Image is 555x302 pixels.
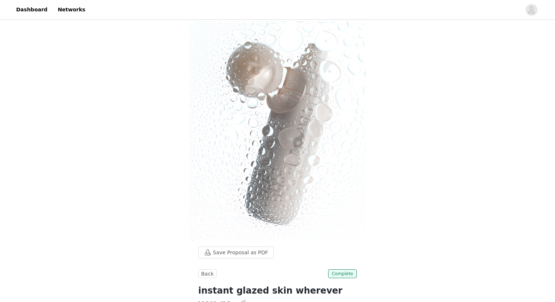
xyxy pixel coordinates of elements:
button: Save Proposal as PDF [198,247,274,258]
a: Dashboard [12,1,52,18]
button: Back [198,269,217,278]
img: campaign image [189,21,366,241]
a: Networks [53,1,90,18]
div: avatar [528,4,535,16]
span: Complete [328,269,357,278]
